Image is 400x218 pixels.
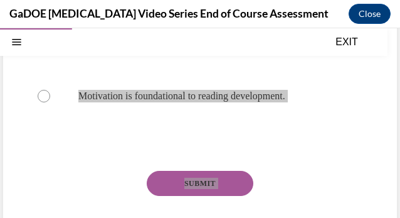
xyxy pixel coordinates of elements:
button: SUBMIT [147,143,253,168]
h4: GaDOE [MEDICAL_DATA] Video Series End of Course Assessment [9,6,329,21]
button: Open navigation menu [8,5,25,23]
button: EXIT [309,6,384,21]
button: Close [349,4,391,24]
p: Motivation is foundational to reading development. [78,62,344,74]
